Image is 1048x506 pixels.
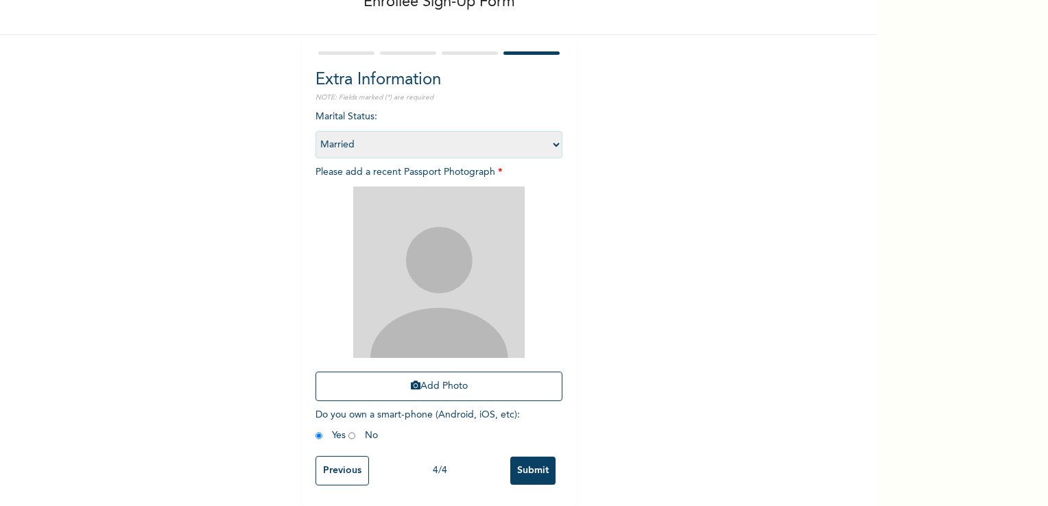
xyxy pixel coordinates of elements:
[510,457,556,485] input: Submit
[315,456,369,485] input: Previous
[315,93,562,103] p: NOTE: Fields marked (*) are required
[315,410,520,440] span: Do you own a smart-phone (Android, iOS, etc) : Yes No
[315,372,562,401] button: Add Photo
[369,463,510,478] div: 4 / 4
[353,186,525,358] img: Crop
[315,68,562,93] h2: Extra Information
[315,112,562,149] span: Marital Status :
[315,167,562,408] span: Please add a recent Passport Photograph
